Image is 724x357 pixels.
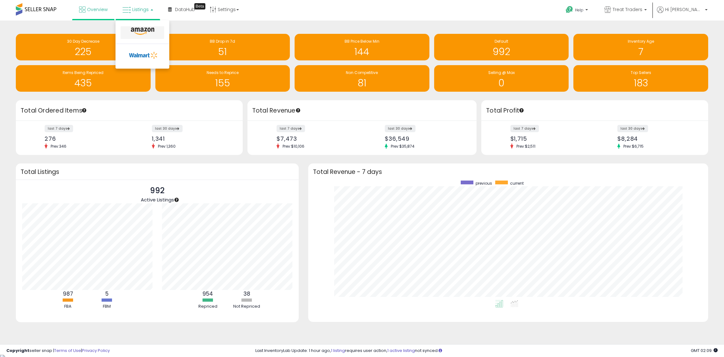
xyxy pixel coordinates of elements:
span: Top Sellers [631,70,651,75]
label: last 7 days [45,125,73,132]
span: previous [476,181,492,186]
div: Tooltip anchor [295,108,301,113]
h1: 144 [298,46,426,57]
a: Selling @ Max 0 [434,65,569,92]
div: FBA [49,304,87,310]
span: Overview [87,6,108,13]
h1: 7 [577,46,705,57]
h1: 183 [577,78,705,88]
span: 2025-08-18 02:09 GMT [691,348,718,354]
h3: Total Ordered Items [21,106,238,115]
span: current [510,181,524,186]
span: Inventory Age [628,39,654,44]
a: 30 Day Decrease 225 [16,34,151,60]
a: Non Competitive 81 [295,65,429,92]
b: 987 [63,290,73,298]
div: Tooltip anchor [194,3,205,9]
h1: 435 [19,78,147,88]
div: Repriced [189,304,227,310]
a: Items Being Repriced 435 [16,65,151,92]
a: Top Sellers 183 [573,65,708,92]
div: Tooltip anchor [174,197,179,203]
a: Default 992 [434,34,569,60]
span: BB Price Below Min [345,39,379,44]
span: DataHub [175,6,195,13]
a: BB Price Below Min 144 [295,34,429,60]
span: Items Being Repriced [63,70,103,75]
div: 276 [45,135,124,142]
a: 1 listing [331,348,345,354]
span: Help [575,7,584,13]
a: Hi [PERSON_NAME] [657,6,708,21]
a: Help [561,1,594,21]
a: BB Drop in 7d 51 [155,34,290,60]
h1: 0 [437,78,566,88]
strong: Copyright [6,348,29,354]
h1: 51 [159,46,287,57]
span: Prev: $35,874 [388,144,418,149]
a: Inventory Age 7 [573,34,708,60]
span: Listings [132,6,149,13]
span: Default [495,39,508,44]
div: Last InventoryLab Update: 1 hour ago, requires user action, not synced. [255,348,718,354]
span: BB Drop in 7d [210,39,235,44]
h3: Total Revenue [252,106,472,115]
div: $7,473 [277,135,357,142]
a: 1 active listing [387,348,415,354]
label: last 30 days [617,125,648,132]
h3: Total Profit [486,106,703,115]
div: Not Repriced [228,304,266,310]
div: seller snap | | [6,348,110,354]
span: Selling @ Max [488,70,515,75]
span: Treat Traders [613,6,642,13]
label: last 7 days [277,125,305,132]
a: Terms of Use [54,348,81,354]
span: Non Competitive [346,70,378,75]
div: $36,549 [385,135,465,142]
b: 954 [203,290,213,298]
div: $8,284 [617,135,697,142]
span: Prev: $2,511 [513,144,539,149]
div: 1,341 [152,135,232,142]
span: Prev: $10,106 [279,144,308,149]
i: Get Help [565,6,573,14]
span: Prev: $6,715 [620,144,647,149]
span: 30 Day Decrease [67,39,99,44]
span: Needs to Reprice [207,70,239,75]
div: $1,715 [510,135,590,142]
i: Click here to read more about un-synced listings. [439,348,442,353]
b: 38 [243,290,250,298]
h1: 155 [159,78,287,88]
div: Tooltip anchor [81,108,87,113]
div: FBM [88,304,126,310]
h3: Total Revenue - 7 days [313,169,703,174]
h3: Total Listings [21,169,294,174]
label: last 30 days [152,125,183,132]
b: 5 [105,290,109,298]
label: last 7 days [510,125,539,132]
span: Active Listings [141,196,174,203]
h1: 81 [298,78,426,88]
a: Needs to Reprice 155 [155,65,290,92]
h1: 225 [19,46,147,57]
a: Privacy Policy [82,348,110,354]
span: Prev: 1,360 [155,144,179,149]
span: Hi [PERSON_NAME] [665,6,703,13]
p: 992 [141,185,174,197]
div: Tooltip anchor [519,108,524,113]
label: last 30 days [385,125,415,132]
h1: 992 [437,46,566,57]
span: Prev: 346 [47,144,70,149]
